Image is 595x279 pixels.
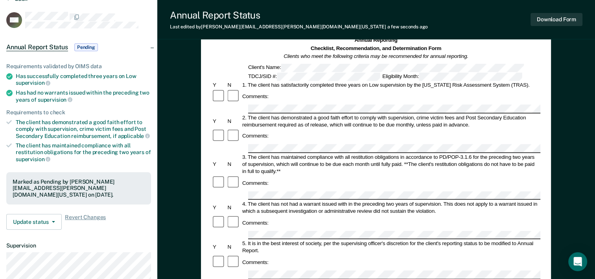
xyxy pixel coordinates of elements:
div: Client's Name: [247,63,525,72]
span: supervision [38,97,72,103]
div: N [227,244,241,251]
div: The client has demonstrated a good faith effort to comply with supervision, crime victim fees and... [16,119,151,139]
div: Comments: [241,93,270,100]
div: Y [212,81,226,88]
div: 2. The client has demonstrated a good faith effort to comply with supervision, crime victim fees ... [241,114,540,128]
span: supervision [16,156,50,162]
div: Comments: [241,259,270,266]
span: Revert Changes [65,214,106,230]
button: Download Form [531,13,582,26]
div: 3. The client has maintained compliance with all restitution obligations in accordance to PD/POP-... [241,154,540,175]
em: Clients who meet the following criteria may be recommended for annual reporting. [284,53,469,59]
div: Comments: [241,219,270,226]
div: Y [212,161,226,168]
dt: Supervision [6,242,151,249]
span: Annual Report Status [6,43,68,51]
span: Pending [74,43,98,51]
span: a few seconds ago [387,24,428,30]
div: N [227,161,241,168]
span: supervision [16,80,50,86]
div: Marked as Pending by [PERSON_NAME][EMAIL_ADDRESS][PERSON_NAME][DOMAIN_NAME][US_STATE] on [DATE]. [13,179,145,198]
div: Eligibility Month: [381,73,523,81]
div: Y [212,117,226,125]
button: Update status [6,214,62,230]
div: N [227,204,241,211]
div: Y [212,244,226,251]
div: Comments: [241,179,270,186]
div: Last edited by [PERSON_NAME][EMAIL_ADDRESS][PERSON_NAME][DOMAIN_NAME][US_STATE] [170,24,428,30]
div: Open Intercom Messenger [568,252,587,271]
div: Has had no warrants issued within the preceding two years of [16,89,151,103]
div: N [227,81,241,88]
strong: Annual Reporting [355,37,398,43]
div: 1. The client has satisfactorily completed three years on Low supervision by the [US_STATE] Risk ... [241,81,540,88]
div: Annual Report Status [170,9,428,21]
div: Requirements to check [6,109,151,116]
div: Has successfully completed three years on Low [16,73,151,86]
div: The client has maintained compliance with all restitution obligations for the preceding two years of [16,142,151,162]
div: N [227,117,241,125]
div: Comments: [241,133,270,140]
div: TDCJ/SID #: [247,73,381,81]
strong: Checklist, Recommendation, and Determination Form [311,45,441,51]
div: Requirements validated by OIMS data [6,63,151,70]
span: applicable [118,133,150,139]
div: Y [212,204,226,211]
div: 5. It is in the best interest of society, per the supervising officer's discretion for the client... [241,240,540,254]
div: 4. The client has not had a warrant issued with in the preceding two years of supervision. This d... [241,200,540,214]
